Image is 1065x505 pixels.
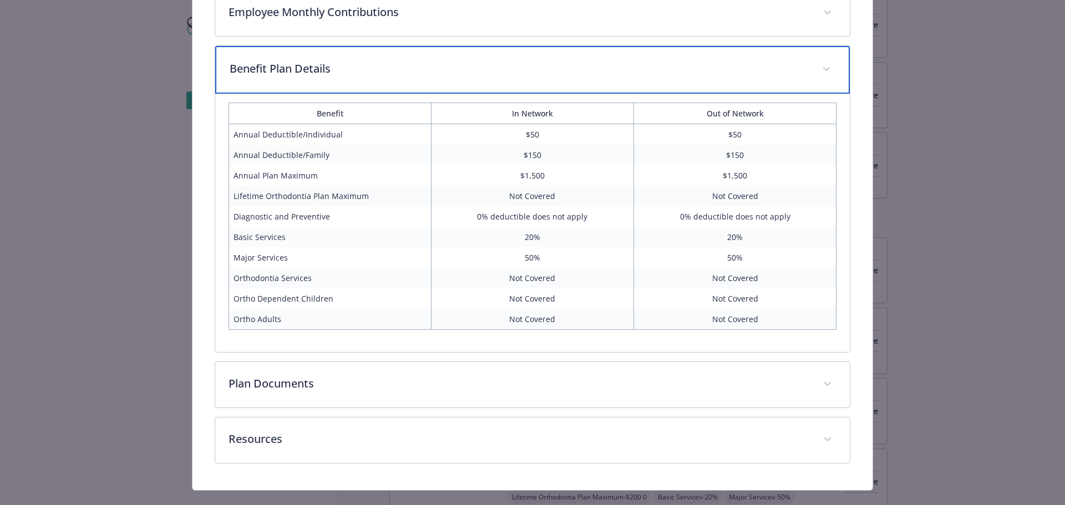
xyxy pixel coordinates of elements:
td: 50% [431,247,633,268]
td: 20% [431,227,633,247]
td: Basic Services [229,227,431,247]
p: Employee Monthly Contributions [229,4,810,21]
td: $1,500 [431,165,633,186]
div: Plan Documents [215,362,850,407]
td: Not Covered [634,268,836,288]
td: 0% deductible does not apply [431,206,633,227]
td: $50 [634,124,836,145]
td: Annual Plan Maximum [229,165,431,186]
td: Annual Deductible/Individual [229,124,431,145]
td: Major Services [229,247,431,268]
td: Annual Deductible/Family [229,145,431,165]
td: $1,500 [634,165,836,186]
td: Diagnostic and Preventive [229,206,431,227]
td: $50 [431,124,633,145]
th: Out of Network [634,103,836,124]
div: Benefit Plan Details [215,46,850,94]
td: Not Covered [431,288,633,309]
td: $150 [634,145,836,165]
td: $150 [431,145,633,165]
p: Resources [229,431,810,447]
td: 50% [634,247,836,268]
td: Not Covered [634,186,836,206]
th: In Network [431,103,633,124]
div: Benefit Plan Details [215,94,850,352]
p: Plan Documents [229,375,810,392]
div: Resources [215,417,850,463]
th: Benefit [229,103,431,124]
td: Not Covered [431,309,633,330]
p: Benefit Plan Details [230,60,809,77]
td: 20% [634,227,836,247]
td: Orthodontia Services [229,268,431,288]
td: Ortho Dependent Children [229,288,431,309]
td: Not Covered [634,288,836,309]
td: Not Covered [431,268,633,288]
td: Lifetime Orthodontia Plan Maximum [229,186,431,206]
td: Not Covered [634,309,836,330]
td: Not Covered [431,186,633,206]
td: 0% deductible does not apply [634,206,836,227]
td: Ortho Adults [229,309,431,330]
